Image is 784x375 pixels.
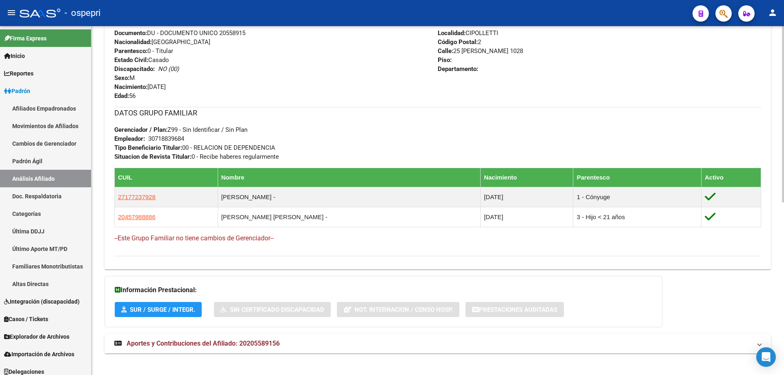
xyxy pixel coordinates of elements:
[438,38,481,46] span: 2
[337,302,459,317] button: Not. Internacion / Censo Hosp.
[438,65,478,73] strong: Departamento:
[105,334,771,353] mat-expansion-panel-header: Aportes y Contribuciones del Afiliado: 20205589156
[114,47,173,55] span: 0 - Titular
[438,38,478,46] strong: Código Postal:
[481,187,573,207] td: [DATE]
[148,134,184,143] div: 30718839684
[438,20,465,28] strong: Provincia:
[158,65,179,73] i: NO (00)
[114,74,129,82] strong: Sexo:
[438,47,453,55] strong: Calle:
[7,8,16,18] mat-icon: menu
[130,306,195,313] span: SUR / SURGE / INTEGR.
[4,315,48,324] span: Casos / Tickets
[115,284,652,296] h3: Información Prestacional:
[114,153,279,160] span: 0 - Recibe haberes regularmente
[114,47,147,55] strong: Parentesco:
[479,306,557,313] span: Prestaciones Auditadas
[438,56,452,64] strong: Piso:
[465,302,564,317] button: Prestaciones Auditadas
[481,207,573,227] td: [DATE]
[114,29,245,37] span: DU - DOCUMENTO UNICO 20558915
[114,83,147,91] strong: Nacimiento:
[114,20,129,28] strong: CUIL:
[573,187,702,207] td: 1 - Cónyuge
[115,168,218,187] th: CUIL
[4,34,47,43] span: Firma Express
[354,306,453,313] span: Not. Internacion / Censo Hosp.
[114,144,182,151] strong: Tipo Beneficiario Titular:
[4,69,33,78] span: Reportes
[114,74,135,82] span: M
[114,126,247,133] span: Z99 - Sin Identificar / Sin Plan
[4,332,69,341] span: Explorador de Archivos
[114,107,761,119] h3: DATOS GRUPO FAMILIAR
[4,350,74,359] span: Importación de Archivos
[438,29,465,37] strong: Localidad:
[218,168,481,187] th: Nombre
[481,168,573,187] th: Nacimiento
[438,29,498,37] span: CIPOLLETTI
[115,302,202,317] button: SUR / SURGE / INTEGR.
[114,126,167,133] strong: Gerenciador / Plan:
[114,65,155,73] strong: Discapacitado:
[218,207,481,227] td: [PERSON_NAME] [PERSON_NAME] -
[114,92,136,100] span: 56
[573,207,702,227] td: 3 - Hijo < 21 años
[65,4,100,22] span: - ospepri
[114,20,165,28] span: 20205589156
[118,213,156,220] span: 20457988886
[114,38,151,46] strong: Nacionalidad:
[114,56,169,64] span: Casado
[114,56,148,64] strong: Estado Civil:
[573,168,702,187] th: Parentesco
[218,187,481,207] td: [PERSON_NAME] -
[756,347,776,367] div: Open Intercom Messenger
[438,47,523,55] span: 25 [PERSON_NAME] 1028
[114,144,275,151] span: 00 - RELACION DE DEPENDENCIA
[114,153,192,160] strong: Situacion de Revista Titular:
[214,302,331,317] button: Sin Certificado Discapacidad
[4,297,80,306] span: Integración (discapacidad)
[230,306,324,313] span: Sin Certificado Discapacidad
[114,83,166,91] span: [DATE]
[702,168,761,187] th: Activo
[768,8,777,18] mat-icon: person
[114,38,210,46] span: [GEOGRAPHIC_DATA]
[114,234,761,243] h4: --Este Grupo Familiar no tiene cambios de Gerenciador--
[127,339,280,347] span: Aportes y Contribuciones del Afiliado: 20205589156
[114,29,147,37] strong: Documento:
[118,193,156,200] span: 27177237928
[438,20,491,28] span: Misiones
[114,92,129,100] strong: Edad:
[114,135,145,142] strong: Empleador:
[4,51,25,60] span: Inicio
[4,87,30,95] span: Padrón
